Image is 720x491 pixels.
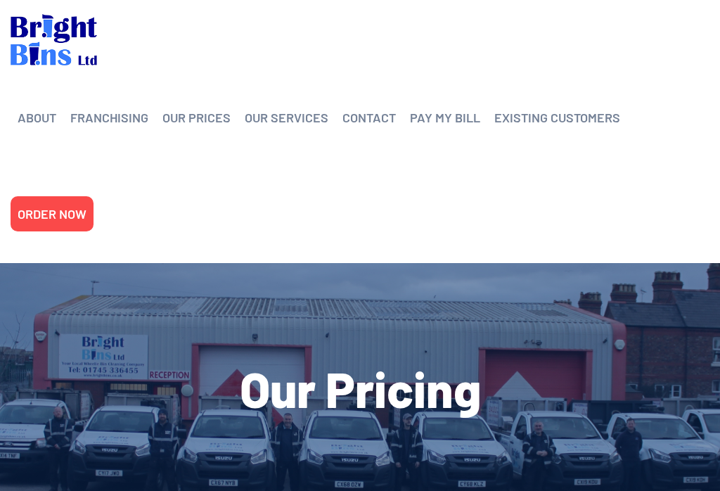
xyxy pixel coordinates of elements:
a: FRANCHISING [70,107,148,128]
a: ABOUT [18,107,56,128]
a: PAY MY BILL [410,107,480,128]
a: OUR SERVICES [245,107,328,128]
a: ORDER NOW [18,203,86,224]
a: CONTACT [342,107,396,128]
h1: Our Pricing [11,364,709,413]
a: OUR PRICES [162,107,231,128]
a: EXISTING CUSTOMERS [494,107,620,128]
